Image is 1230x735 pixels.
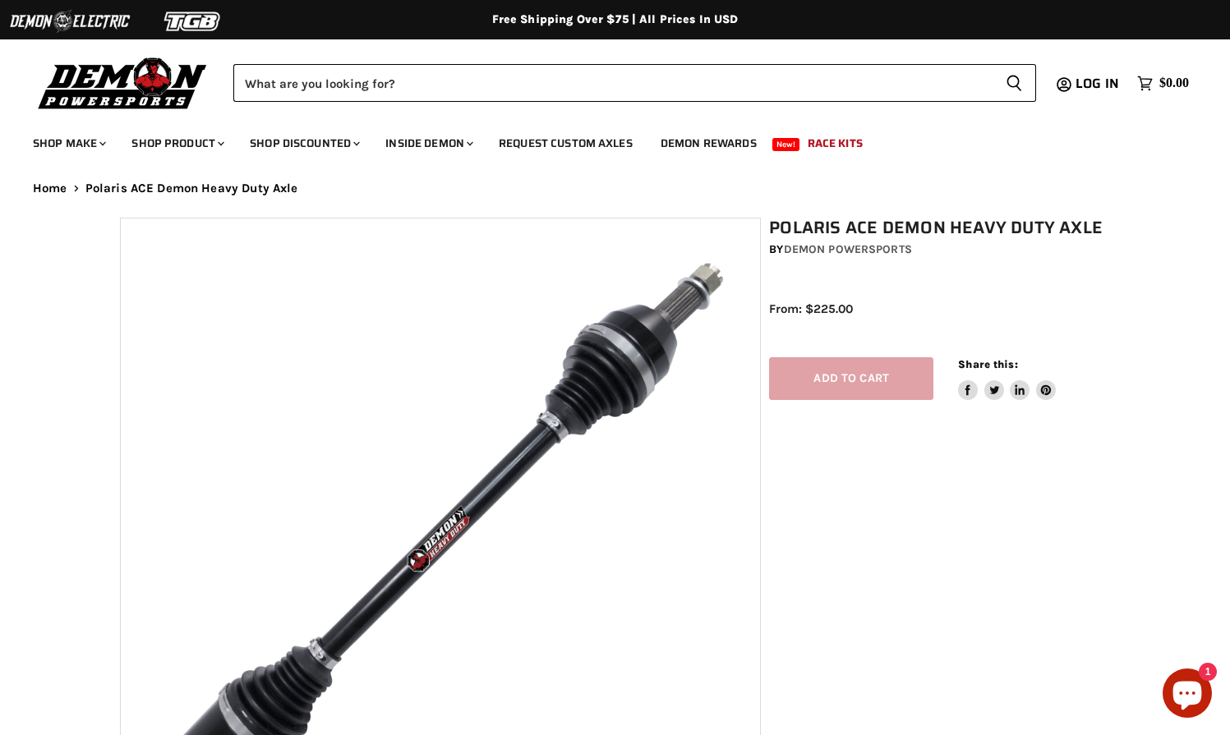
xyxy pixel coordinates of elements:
[1159,76,1189,91] span: $0.00
[784,242,912,256] a: Demon Powersports
[21,120,1185,160] ul: Main menu
[85,181,298,195] span: Polaris ACE Demon Heavy Duty Axle
[33,181,67,195] a: Home
[21,126,116,160] a: Shop Make
[769,241,1118,259] div: by
[233,64,993,102] input: Search
[33,53,213,112] img: Demon Powersports
[958,358,1017,370] span: Share this:
[486,126,645,160] a: Request Custom Axles
[1158,668,1217,722] inbox-online-store-chat: Shopify online store chat
[1076,73,1119,94] span: Log in
[993,64,1036,102] button: Search
[772,138,800,151] span: New!
[769,301,853,316] span: From: $225.00
[131,6,255,37] img: TGB Logo 2
[648,126,769,160] a: Demon Rewards
[1129,71,1197,95] a: $0.00
[237,126,370,160] a: Shop Discounted
[373,126,483,160] a: Inside Demon
[8,6,131,37] img: Demon Electric Logo 2
[1068,76,1129,91] a: Log in
[119,126,234,160] a: Shop Product
[958,357,1056,401] aside: Share this:
[769,218,1118,238] h1: Polaris ACE Demon Heavy Duty Axle
[233,64,1036,102] form: Product
[795,126,875,160] a: Race Kits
